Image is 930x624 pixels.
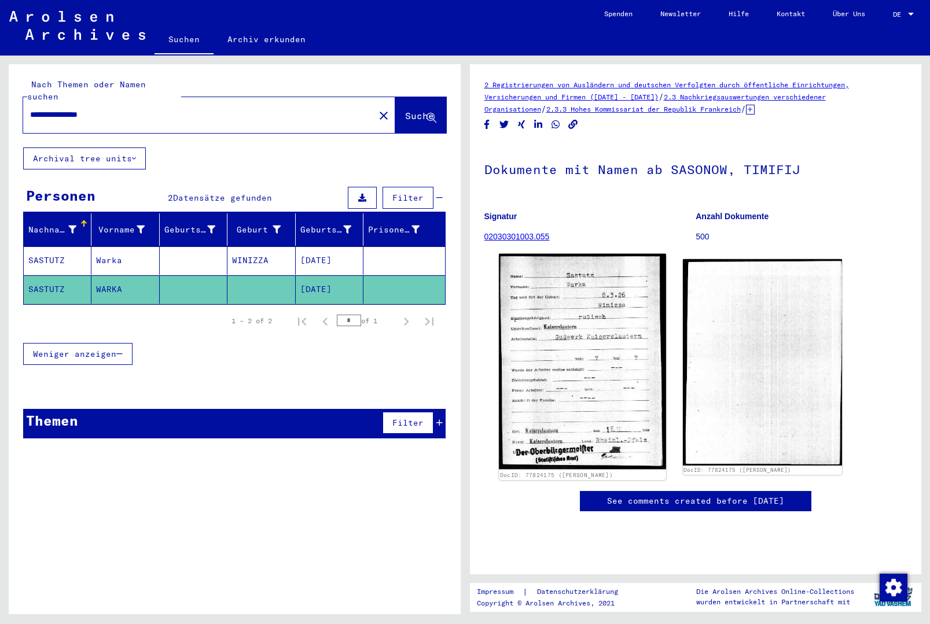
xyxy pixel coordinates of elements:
mat-header-cell: Geburtsdatum [296,213,363,246]
div: Vorname [96,220,159,239]
span: DE [893,10,906,19]
span: Weniger anzeigen [33,349,116,359]
a: 2 Registrierungen von Ausländern und deutschen Verfolgten durch öffentliche Einrichtungen, Versic... [484,80,849,101]
button: Filter [383,412,433,434]
button: Archival tree units [23,147,146,169]
button: Share on LinkedIn [532,117,545,132]
img: Zustimmung ändern [880,574,907,601]
div: Nachname [28,220,91,239]
mat-icon: close [377,109,391,123]
a: See comments created before [DATE] [607,495,784,507]
p: Die Arolsen Archives Online-Collections [696,586,854,597]
span: 2 [168,193,173,203]
span: Datensätze gefunden [173,193,272,203]
span: Filter [392,193,424,203]
div: Vorname [96,224,144,236]
span: / [541,104,546,114]
button: Clear [372,104,395,127]
mat-header-cell: Geburt‏ [227,213,295,246]
a: 02030301003.055 [484,232,550,241]
h1: Dokumente mit Namen ab SASONOW, TIMIFIJ [484,143,907,194]
p: 500 [696,231,907,243]
mat-header-cell: Prisoner # [363,213,444,246]
button: Suche [395,97,446,133]
a: Impressum [477,586,523,598]
div: Prisoner # [368,224,419,236]
p: Copyright © Arolsen Archives, 2021 [477,598,632,608]
a: DocID: 77824175 ([PERSON_NAME]) [683,467,791,473]
div: Themen [26,410,78,431]
img: Arolsen_neg.svg [9,11,145,40]
button: Share on WhatsApp [550,117,562,132]
button: Share on Xing [516,117,528,132]
p: wurden entwickelt in Partnerschaft mit [696,597,854,607]
div: 1 – 2 of 2 [231,316,272,326]
b: Signatur [484,212,517,221]
mat-label: Nach Themen oder Namen suchen [27,79,146,102]
a: Archiv erkunden [214,25,319,53]
mat-cell: [DATE] [296,275,363,304]
mat-cell: SASTUTZ [24,275,91,304]
div: Geburtsdatum [300,220,366,239]
mat-cell: [DATE] [296,246,363,275]
b: Anzahl Dokumente [696,212,769,221]
span: Suche [405,110,434,121]
div: Geburt‏ [232,224,280,236]
img: yv_logo.png [872,582,915,611]
button: Previous page [314,309,337,333]
div: | [477,586,632,598]
mat-header-cell: Vorname [91,213,159,246]
button: Share on Facebook [481,117,493,132]
a: 2.3.3 Hohes Kommissariat der Republik Frankreich [546,105,741,113]
button: Filter [383,187,433,209]
button: First page [291,309,314,333]
a: Datenschutzerklärung [528,586,632,598]
span: Filter [392,418,424,428]
mat-cell: SASTUTZ [24,246,91,275]
a: DocID: 77824175 ([PERSON_NAME]) [499,472,612,479]
div: of 1 [337,315,395,326]
mat-header-cell: Nachname [24,213,91,246]
div: Geburtsname [164,224,215,236]
mat-cell: WINIZZA [227,246,295,275]
mat-header-cell: Geburtsname [160,213,227,246]
div: Geburtsdatum [300,224,351,236]
a: Suchen [155,25,214,56]
img: 002.jpg [683,259,842,465]
div: Personen [26,185,95,206]
button: Next page [395,309,418,333]
mat-cell: Warka [91,246,159,275]
button: Last page [418,309,441,333]
mat-cell: WARKA [91,275,159,304]
button: Copy link [567,117,579,132]
div: Nachname [28,224,76,236]
div: Geburtsname [164,220,230,239]
img: 001.jpg [499,254,666,470]
span: / [659,91,664,102]
button: Weniger anzeigen [23,343,133,365]
div: Prisoner # [368,220,433,239]
div: Geburt‏ [232,220,295,239]
span: / [741,104,746,114]
div: Zustimmung ändern [879,573,907,601]
button: Share on Twitter [498,117,510,132]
